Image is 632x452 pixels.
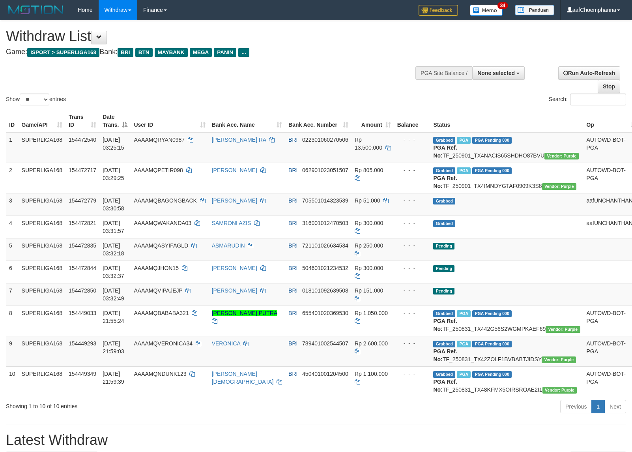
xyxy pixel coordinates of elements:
[212,265,257,271] a: [PERSON_NAME]
[472,137,512,144] span: PGA Pending
[397,136,427,144] div: - - -
[6,336,19,366] td: 9
[212,197,257,204] a: [PERSON_NAME]
[212,371,274,385] a: [PERSON_NAME][DEMOGRAPHIC_DATA]
[430,110,583,132] th: Status
[394,110,430,132] th: Balance
[560,400,592,413] a: Previous
[352,110,394,132] th: Amount: activate to sort column ascending
[355,197,380,204] span: Rp 51.000
[288,242,297,249] span: BRI
[457,341,471,347] span: Marked by aafheankoy
[397,197,427,204] div: - - -
[397,219,427,227] div: - - -
[6,94,66,105] label: Show entries
[433,379,457,393] b: PGA Ref. No:
[19,163,66,193] td: SUPERLIGA168
[212,340,240,347] a: VERONICA
[134,310,189,316] span: AAAAMQBABABA321
[131,110,208,132] th: User ID: activate to sort column ascending
[212,220,251,226] a: SAMRONI AZIS
[6,48,413,56] h4: Game: Bank:
[103,265,124,279] span: [DATE] 03:32:37
[472,310,512,317] span: PGA Pending
[433,371,455,378] span: Grabbed
[415,66,472,80] div: PGA Site Balance /
[69,340,96,347] span: 154449293
[214,48,236,57] span: PANIN
[302,167,348,173] span: Copy 062901023051507 to clipboard
[103,371,124,385] span: [DATE] 21:59:39
[433,198,455,204] span: Grabbed
[433,348,457,362] b: PGA Ref. No:
[69,167,96,173] span: 154472717
[134,220,191,226] span: AAAAMQWAKANDA03
[212,137,266,143] a: [PERSON_NAME] RA
[103,220,124,234] span: [DATE] 03:31:57
[6,306,19,336] td: 8
[99,110,131,132] th: Date Trans.: activate to sort column descending
[103,137,124,151] span: [DATE] 03:25:15
[69,310,96,316] span: 154449033
[457,167,471,174] span: Marked by aafromsomean
[288,220,297,226] span: BRI
[134,167,183,173] span: AAAAMQPETIR098
[397,287,427,294] div: - - -
[397,242,427,249] div: - - -
[355,220,383,226] span: Rp 300.000
[355,137,382,151] span: Rp 13.500.000
[69,371,96,377] span: 154449349
[542,387,577,394] span: Vendor URL: https://trx4.1velocity.biz
[134,287,182,294] span: AAAAMQVIPAJEJP
[6,366,19,397] td: 10
[433,220,455,227] span: Grabbed
[69,287,96,294] span: 154472850
[69,242,96,249] span: 154472835
[433,144,457,159] b: PGA Ref. No:
[6,238,19,261] td: 5
[6,193,19,216] td: 3
[397,166,427,174] div: - - -
[302,340,348,347] span: Copy 789401002544507 to clipboard
[542,356,576,363] span: Vendor URL: https://trx4.1velocity.biz
[546,326,580,333] span: Vendor URL: https://trx4.1velocity.biz
[433,137,455,144] span: Grabbed
[19,306,66,336] td: SUPERLIGA168
[134,265,179,271] span: AAAAMQJHON15
[598,80,620,93] a: Stop
[470,5,503,16] img: Button%20Memo.svg
[19,238,66,261] td: SUPERLIGA168
[472,371,512,378] span: PGA Pending
[134,371,186,377] span: AAAAMQNDUNK123
[397,339,427,347] div: - - -
[69,265,96,271] span: 154472844
[302,287,348,294] span: Copy 018101092639508 to clipboard
[212,287,257,294] a: [PERSON_NAME]
[69,220,96,226] span: 154472821
[103,287,124,302] span: [DATE] 03:32:49
[6,28,413,44] h1: Withdraw List
[397,370,427,378] div: - - -
[355,242,383,249] span: Rp 250.000
[302,310,348,316] span: Copy 655401020369530 to clipboard
[302,137,348,143] span: Copy 022301060270506 to clipboard
[190,48,212,57] span: MEGA
[103,197,124,212] span: [DATE] 03:30:58
[209,110,285,132] th: Bank Acc. Name: activate to sort column ascending
[288,167,297,173] span: BRI
[288,197,297,204] span: BRI
[69,197,96,204] span: 154472779
[544,153,579,159] span: Vendor URL: https://trx4.1velocity.biz
[433,175,457,189] b: PGA Ref. No:
[103,310,124,324] span: [DATE] 21:55:24
[302,265,348,271] span: Copy 504601021234532 to clipboard
[212,310,277,316] a: [PERSON_NAME] PUTRA
[477,70,515,76] span: None selected
[103,167,124,181] span: [DATE] 03:29:25
[433,341,455,347] span: Grabbed
[430,336,583,366] td: TF_250831_TX42ZOLF1BVBABTJIDSY
[238,48,249,57] span: ...
[430,366,583,397] td: TF_250831_TX48KFMX5OIRSROAE2I1
[288,371,297,377] span: BRI
[355,371,388,377] span: Rp 1.100.000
